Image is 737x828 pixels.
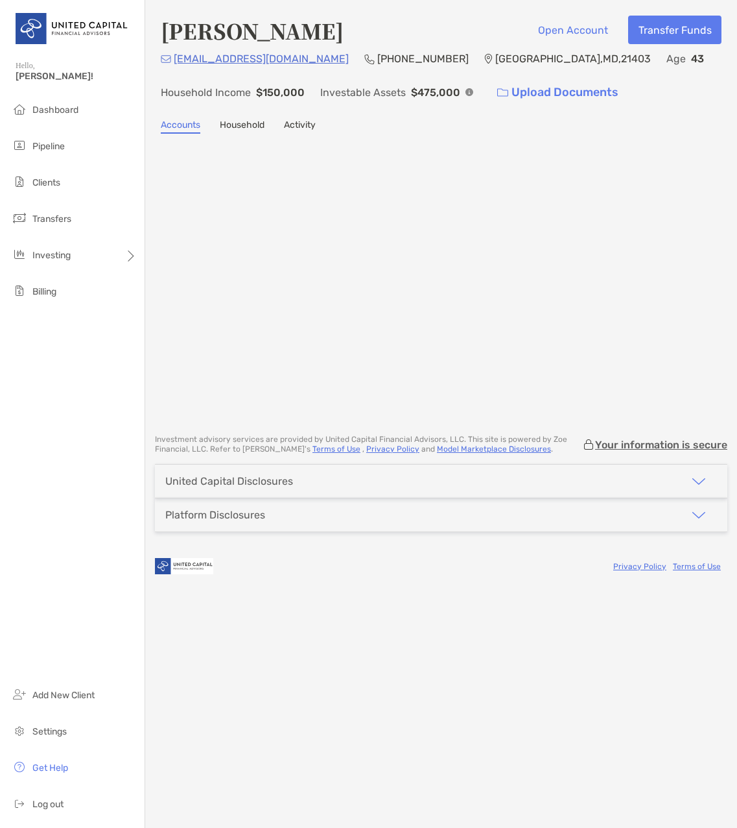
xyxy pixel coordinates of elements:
img: settings icon [12,723,27,738]
p: Household Income [161,84,251,101]
span: Get Help [32,762,68,773]
span: Investing [32,250,71,261]
button: Transfer Funds [628,16,721,44]
img: add_new_client icon [12,687,27,702]
img: button icon [497,88,508,97]
img: clients icon [12,174,27,189]
h4: [PERSON_NAME] [161,16,344,45]
p: [PHONE_NUMBER] [377,51,469,67]
a: Upload Documents [489,79,627,106]
img: billing icon [12,283,27,298]
a: Household [220,119,264,134]
img: company logo [155,552,213,581]
a: Model Marketplace Disclosures [437,444,551,454]
p: Your information is secure [595,439,727,451]
p: $150,000 [256,84,305,101]
span: Transfers [32,213,71,225]
img: transfers icon [12,210,27,226]
img: pipeline icon [12,138,27,153]
p: 43 [691,51,704,67]
a: Accounts [161,119,200,134]
p: [GEOGRAPHIC_DATA] , MD , 21403 [495,51,651,67]
p: $475,000 [411,84,460,101]
a: Activity [284,119,316,134]
img: Email Icon [161,55,171,63]
p: Investable Assets [320,84,406,101]
button: Open Account [528,16,618,44]
span: Pipeline [32,141,65,152]
span: Dashboard [32,104,78,116]
p: [EMAIL_ADDRESS][DOMAIN_NAME] [174,51,349,67]
img: icon arrow [691,507,707,523]
img: investing icon [12,247,27,262]
div: United Capital Disclosures [165,475,293,487]
a: Terms of Use [673,562,721,571]
img: Phone Icon [364,54,375,64]
div: Platform Disclosures [165,509,265,521]
img: Location Icon [484,54,493,64]
p: Age [666,51,686,67]
span: Settings [32,726,67,737]
img: dashboard icon [12,101,27,117]
img: icon arrow [691,474,707,489]
img: United Capital Logo [16,5,129,52]
a: Privacy Policy [613,562,666,571]
span: Billing [32,286,56,297]
a: Privacy Policy [366,444,419,454]
img: logout icon [12,796,27,811]
span: Add New Client [32,690,95,701]
img: Info Icon [465,88,473,96]
p: Investment advisory services are provided by United Capital Financial Advisors, LLC . This site i... [155,435,582,454]
span: Clients [32,177,60,188]
img: get-help icon [12,759,27,775]
span: [PERSON_NAME]! [16,71,137,82]
span: Log out [32,799,64,810]
a: Terms of Use [312,444,360,454]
